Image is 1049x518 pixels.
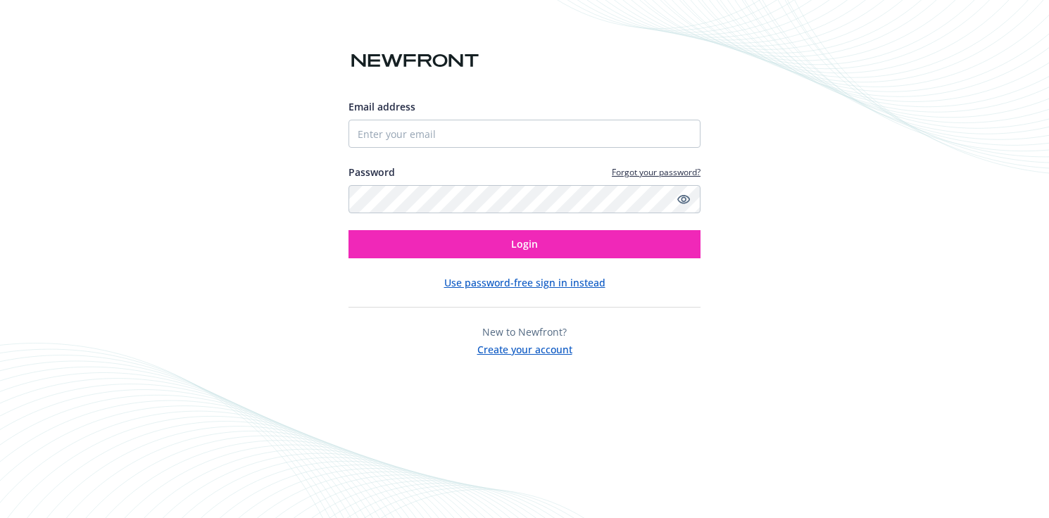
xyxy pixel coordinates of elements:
button: Create your account [477,339,572,357]
span: New to Newfront? [482,325,567,339]
img: Newfront logo [348,49,482,73]
a: Forgot your password? [612,166,701,178]
input: Enter your password [348,185,701,213]
label: Password [348,165,395,179]
button: Login [348,230,701,258]
span: Login [511,237,538,251]
span: Email address [348,100,415,113]
a: Show password [675,191,692,208]
button: Use password-free sign in instead [444,275,605,290]
input: Enter your email [348,120,701,148]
